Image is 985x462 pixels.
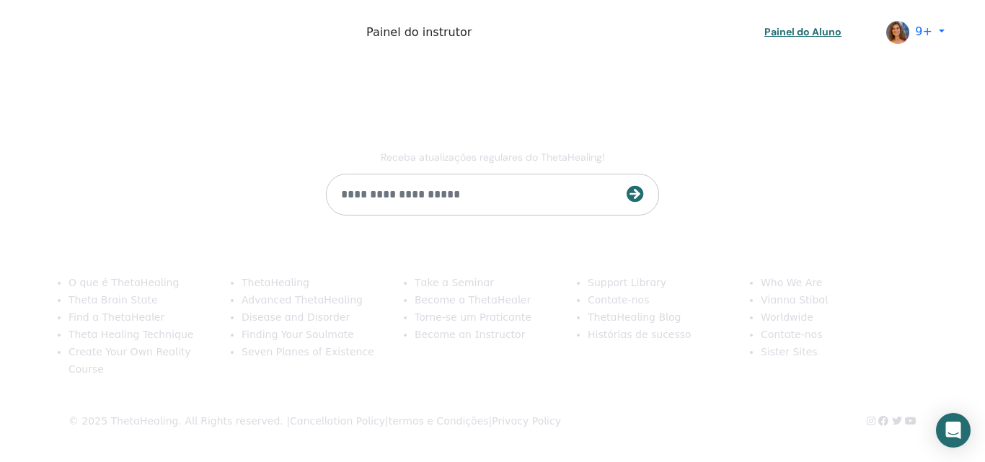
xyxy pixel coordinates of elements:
[52,4,355,61] img: logo.png
[69,277,179,288] a: O que é ThetaHealing
[761,311,813,323] a: Worldwide
[915,25,932,38] span: 9+
[741,26,759,38] img: graduation-cap-white.svg
[761,250,916,269] h5: Company
[886,21,909,44] img: default.jpg
[936,413,971,448] div: Open Intercom Messenger
[761,346,818,357] a: Sister Sites
[588,311,681,323] a: ThetaHealing Blog
[366,24,472,41] span: Painel do instrutor
[761,277,822,288] a: Who We Are
[415,329,525,340] a: Become an Instructor
[730,14,875,50] a: Painel do Aluno
[242,277,309,288] a: ThetaHealing
[69,250,224,269] h5: Theta Healing
[389,415,489,427] a: termos e Condições
[588,250,743,269] h5: Resource & Support
[242,311,350,323] a: Disease and Disorder
[326,127,659,146] h4: Assine a nossa newsletter
[761,294,828,306] a: Vianna Stibal
[588,277,666,288] a: Support Library
[492,415,561,427] a: Privacy Policy
[69,311,164,323] a: Find a ThetaHealer
[761,329,822,340] a: Contate-nos
[242,329,354,340] a: Finding Your Soulmate
[69,329,193,340] a: Theta Healing Technique
[290,415,385,427] a: Cancellation Policy
[69,346,191,375] a: Create Your Own Reality Course
[69,413,561,430] div: © 2025 ThetaHealing. All Rights reserved. | | |
[242,294,363,306] a: Advanced ThetaHealing
[415,277,494,288] a: Take a Seminar
[415,250,570,269] h5: Certificações
[69,294,158,306] a: Theta Brain State
[326,151,659,164] p: Receba atualizações regulares do ThetaHealing!
[875,9,950,55] a: 9+
[242,346,374,357] a: Seven Planes of Existence
[415,294,531,306] a: Become a ThetaHealer
[588,294,649,306] a: Contate-nos
[588,329,692,340] a: Histórias de sucesso
[242,250,397,269] h5: Vianna’s Books
[415,311,531,323] a: Torne-se um Praticante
